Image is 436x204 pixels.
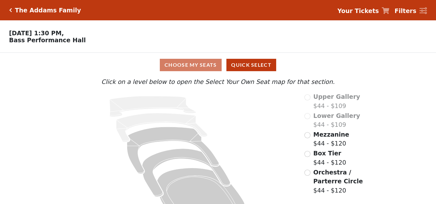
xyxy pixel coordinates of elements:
[116,113,208,142] path: Lower Gallery - Seats Available: 0
[313,168,377,195] label: $44 - $120
[313,92,360,110] label: $44 - $109
[59,77,377,86] p: Click on a level below to open the Select Your Own Seat map for that section.
[313,112,360,119] span: Lower Gallery
[109,96,196,117] path: Upper Gallery - Seats Available: 0
[394,6,427,16] a: Filters
[313,149,346,167] label: $44 - $120
[9,8,12,12] a: Click here to go back to filters
[313,111,360,129] label: $44 - $109
[337,7,379,14] strong: Your Tickets
[226,59,276,71] button: Quick Select
[15,7,81,14] h5: The Addams Family
[394,7,416,14] strong: Filters
[313,169,363,185] span: Orchestra / Parterre Circle
[313,93,360,100] span: Upper Gallery
[313,131,349,138] span: Mezzanine
[313,150,341,157] span: Box Tier
[313,130,349,148] label: $44 - $120
[337,6,389,16] a: Your Tickets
